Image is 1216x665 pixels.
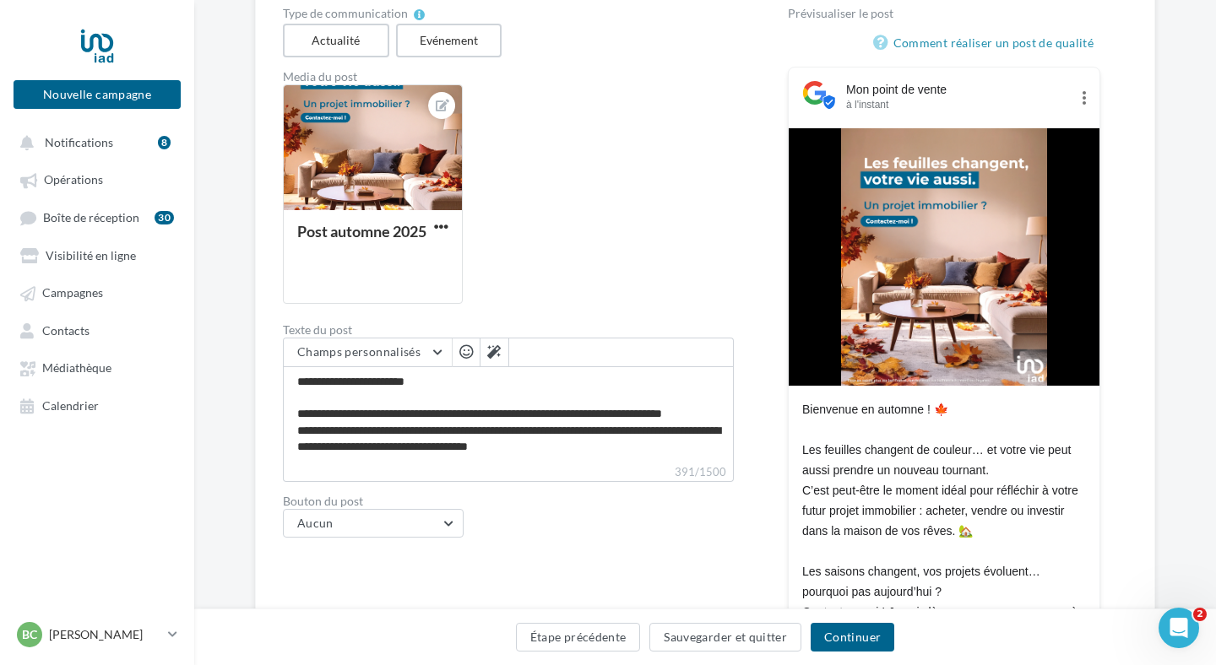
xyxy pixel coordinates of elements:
label: Texte du post [283,324,734,336]
button: Champs personnalisés [284,338,452,367]
span: Opérations [44,173,103,187]
label: Actualité [283,24,389,57]
button: Nouvelle campagne [14,80,181,109]
span: Campagnes [42,286,103,300]
label: 391/1500 [283,463,734,482]
span: Aucun [297,516,334,530]
div: Bienvenue en automne ! 🍁 Les feuilles changent de couleur… et votre vie peut aussi prendre un nou... [802,399,1086,642]
a: Calendrier [10,390,184,420]
button: Notifications 8 [10,127,177,157]
button: Continuer [811,623,894,651]
span: Type de communication [283,8,408,19]
a: Campagnes [10,277,184,307]
p: [PERSON_NAME] [49,626,161,643]
button: Étape précédente [516,623,641,651]
a: BC [PERSON_NAME] [14,619,181,651]
a: Visibilité en ligne [10,240,184,270]
img: Post automne 2025 [841,128,1047,386]
div: Prévisualiser le post [788,8,1100,19]
span: Visibilité en ligne [46,248,136,262]
span: Boîte de réception [43,210,139,224]
span: Calendrier [42,398,99,413]
label: Evénement [396,24,502,57]
iframe: Intercom live chat [1159,608,1199,648]
a: Opérations [10,164,184,194]
a: Contacts [10,315,184,345]
span: 2 [1193,608,1207,621]
span: Médiathèque [42,361,111,376]
a: Comment réaliser un post de qualité [873,33,1100,53]
div: 30 [155,211,174,224]
span: Notifications [45,135,113,149]
button: Aucun [283,509,464,538]
label: Bouton du post [283,495,734,507]
a: Boîte de réception30 [10,202,184,233]
div: Mon point de vente [846,81,1069,98]
div: à l'instant [846,98,1069,111]
button: Sauvegarder et quitter [649,623,801,651]
span: Champs personnalisés [297,344,421,359]
span: BC [22,626,37,643]
div: Media du post [283,71,734,83]
div: Post automne 2025 [297,222,426,241]
a: Médiathèque [10,352,184,382]
span: Contacts [42,323,90,338]
div: 8 [158,136,171,149]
